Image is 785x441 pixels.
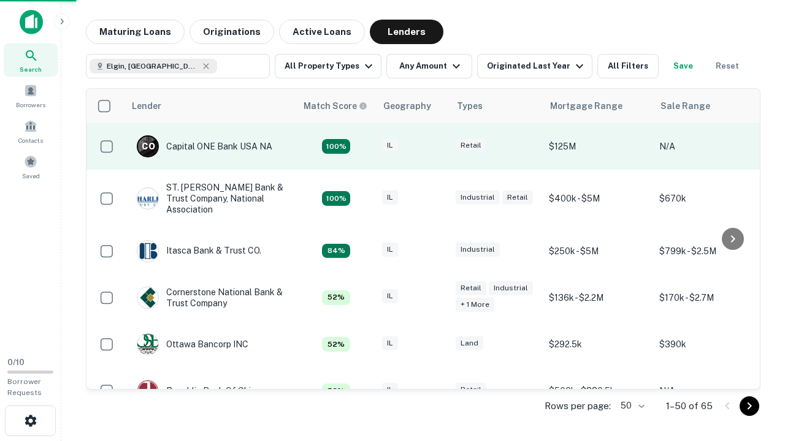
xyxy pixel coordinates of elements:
p: Rows per page: [545,399,611,413]
span: Contacts [18,135,43,145]
th: Types [450,89,543,123]
div: Cornerstone National Bank & Trust Company [137,287,284,309]
div: Mortgage Range [550,99,622,113]
div: Capitalize uses an advanced AI algorithm to match your search with the best lender. The match sco... [322,337,350,352]
div: Capitalize uses an advanced AI algorithm to match your search with the best lender. The match sco... [322,191,350,206]
div: Types [457,99,483,113]
td: $500k - $880.5k [543,367,653,414]
div: Lender [132,99,161,113]
div: Capitalize uses an advanced AI algorithm to match your search with the best lender. The match sco... [304,99,367,113]
p: 1–50 of 65 [666,399,713,413]
button: Lenders [370,20,443,44]
div: Land [456,336,483,350]
span: Elgin, [GEOGRAPHIC_DATA], [GEOGRAPHIC_DATA] [107,61,199,72]
a: Borrowers [4,79,58,112]
p: C O [142,140,155,153]
div: Industrial [456,190,500,205]
div: Sale Range [661,99,710,113]
div: Retail [456,383,486,397]
td: $292.5k [543,321,653,367]
span: Borrower Requests [7,377,42,397]
button: Reset [708,54,747,78]
a: Search [4,43,58,77]
th: Mortgage Range [543,89,653,123]
td: $250k - $5M [543,228,653,274]
td: N/A [653,367,764,414]
img: picture [137,334,158,355]
button: Go to next page [740,396,759,416]
div: Capitalize uses an advanced AI algorithm to match your search with the best lender. The match sco... [322,139,350,154]
td: $670k [653,170,764,228]
div: IL [382,336,398,350]
div: Ottawa Bancorp INC [137,333,248,355]
img: picture [137,287,158,308]
div: Geography [383,99,431,113]
div: IL [382,289,398,303]
div: Retail [456,281,486,295]
h6: Match Score [304,99,365,113]
div: 50 [616,397,646,415]
button: Originations [190,20,274,44]
iframe: Chat Widget [724,304,785,363]
div: IL [382,138,398,153]
div: Capitalize uses an advanced AI algorithm to match your search with the best lender. The match sco... [322,244,350,258]
th: Capitalize uses an advanced AI algorithm to match your search with the best lender. The match sco... [296,89,376,123]
button: Originated Last Year [477,54,592,78]
div: Industrial [456,243,500,257]
button: Active Loans [279,20,365,44]
td: $390k [653,321,764,367]
div: Retail [502,190,533,205]
button: Save your search to get updates of matches that match your search criteria. [664,54,703,78]
img: picture [137,380,158,401]
span: Search [20,64,42,74]
div: Capitalize uses an advanced AI algorithm to match your search with the best lender. The match sco... [322,290,350,305]
div: IL [382,190,398,205]
th: Sale Range [653,89,764,123]
td: $136k - $2.2M [543,274,653,321]
img: picture [137,241,158,262]
div: Capitalize uses an advanced AI algorithm to match your search with the best lender. The match sco... [322,383,350,398]
div: Originated Last Year [487,59,587,73]
div: Republic Bank Of Chicago [137,380,271,402]
div: IL [382,383,398,397]
div: Itasca Bank & Trust CO. [137,240,261,262]
button: Maturing Loans [86,20,185,44]
img: capitalize-icon.png [20,10,43,34]
td: $170k - $2.7M [653,274,764,321]
span: Borrowers [16,100,45,110]
button: All Filters [597,54,659,78]
span: Saved [22,171,40,181]
a: Contacts [4,115,58,148]
button: Any Amount [386,54,472,78]
span: 0 / 10 [7,358,25,367]
td: $400k - $5M [543,170,653,228]
th: Lender [124,89,296,123]
a: Saved [4,150,58,183]
img: picture [137,188,158,209]
th: Geography [376,89,450,123]
button: All Property Types [275,54,381,78]
div: Industrial [489,281,533,295]
td: $799k - $2.5M [653,228,764,274]
div: ST. [PERSON_NAME] Bank & Trust Company, National Association [137,182,284,216]
td: N/A [653,123,764,170]
div: + 1 more [456,298,494,312]
div: IL [382,243,398,257]
div: Capital ONE Bank USA NA [137,135,272,157]
td: $125M [543,123,653,170]
div: Retail [456,138,486,153]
